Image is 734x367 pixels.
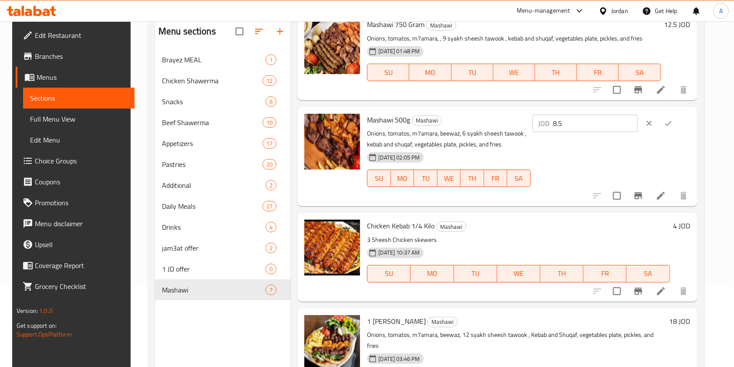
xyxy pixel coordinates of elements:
[162,264,266,274] span: 1 JD offer
[269,21,290,42] button: Add section
[158,25,216,38] h2: Menu sections
[428,317,458,327] div: Mashawi
[628,79,649,100] button: Branch-specific-item
[263,75,276,86] div: items
[371,66,406,79] span: SU
[461,170,484,187] button: TH
[155,112,290,133] div: Beef Shawerma10
[23,129,135,150] a: Edit Menu
[626,265,670,282] button: SA
[16,150,135,171] a: Choice Groups
[155,46,290,304] nav: Menu sections
[501,267,537,280] span: WE
[155,279,290,300] div: Mashawi7
[35,239,128,250] span: Upsell
[640,114,659,133] button: clear
[394,172,411,185] span: MO
[16,46,135,67] a: Branches
[304,114,360,170] img: Mashawi 500g
[414,267,450,280] span: MO
[628,185,649,206] button: Branch-specific-item
[155,238,290,258] div: jam3at offer2
[162,159,263,170] span: Pastries
[375,47,423,55] span: [DATE] 01:48 PM
[544,267,580,280] span: TH
[17,320,57,331] span: Get support on:
[16,25,135,46] a: Edit Restaurant
[37,72,128,82] span: Menus
[411,265,454,282] button: MO
[484,170,507,187] button: FR
[16,67,135,88] a: Menus
[16,213,135,234] a: Menu disclaimer
[535,64,577,81] button: TH
[437,222,466,232] span: Mashawi
[263,138,276,149] div: items
[375,153,423,162] span: [DATE] 02:05 PM
[451,64,493,81] button: TU
[583,265,626,282] button: FR
[611,6,628,16] div: Jordan
[30,93,128,103] span: Sections
[375,355,423,363] span: [DATE] 03:46 PM
[266,222,276,232] div: items
[266,244,276,252] span: 2
[162,243,266,253] div: jam3at offer
[580,66,615,79] span: FR
[155,70,290,91] div: Chicken Shawerma12
[155,133,290,154] div: Appetizers17
[266,264,276,274] div: items
[656,190,666,201] a: Edit menu item
[23,88,135,109] a: Sections
[659,114,678,133] button: ok
[155,91,290,112] div: Snacks6
[656,85,666,95] a: Edit menu item
[367,170,391,187] button: SU
[16,276,135,297] a: Grocery Checklist
[266,56,276,64] span: 1
[35,156,128,166] span: Choice Groups
[367,219,434,232] span: Chicken Kebab 1/4 Kilo
[412,116,442,126] div: Mashawi
[263,202,276,211] span: 27
[719,6,723,16] span: A
[367,64,409,81] button: SU
[367,265,411,282] button: SU
[266,181,276,190] span: 2
[418,172,434,185] span: TU
[263,77,276,85] span: 12
[266,180,276,190] div: items
[155,154,290,175] div: Pastries20
[162,75,263,86] span: Chicken Shawerma
[367,315,426,328] span: 1 [PERSON_NAME]
[539,66,573,79] span: TH
[155,196,290,217] div: Daily Meals27
[266,223,276,231] span: 4
[673,281,694,302] button: delete
[304,18,360,74] img: Mashawi 750 Gram
[263,201,276,211] div: items
[413,66,448,79] span: MO
[517,6,570,16] div: Menu-management
[436,221,466,232] div: Mashawi
[577,64,619,81] button: FR
[426,20,456,31] div: Mashawi
[162,285,266,295] span: Mashawi
[438,170,461,187] button: WE
[266,243,276,253] div: items
[539,118,550,129] p: JOD
[162,54,266,65] span: Brayez MEAL
[35,281,128,292] span: Grocery Checklist
[266,54,276,65] div: items
[497,265,540,282] button: WE
[464,172,480,185] span: TH
[455,66,490,79] span: TU
[263,119,276,127] span: 10
[162,222,266,232] span: Drinks
[367,330,666,351] p: Onions, tomatos, m7amara, beewaz, 12 syakh sheesh tawook , Kebab and Shuqaf, vegetables plate, pi...
[454,265,497,282] button: TU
